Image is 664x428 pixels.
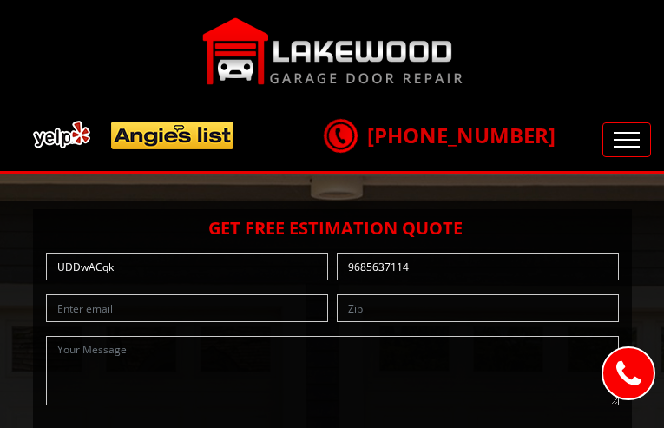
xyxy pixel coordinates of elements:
[319,114,362,157] img: call.png
[602,122,651,157] button: Toggle navigation
[337,294,619,322] input: Zip
[337,253,619,280] input: Phone
[46,294,328,322] input: Enter email
[26,114,241,156] img: add.png
[202,17,463,85] img: Lakewood.png
[324,121,556,149] a: [PHONE_NUMBER]
[46,253,328,280] input: Name
[42,218,623,239] h2: Get Free Estimation Quote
